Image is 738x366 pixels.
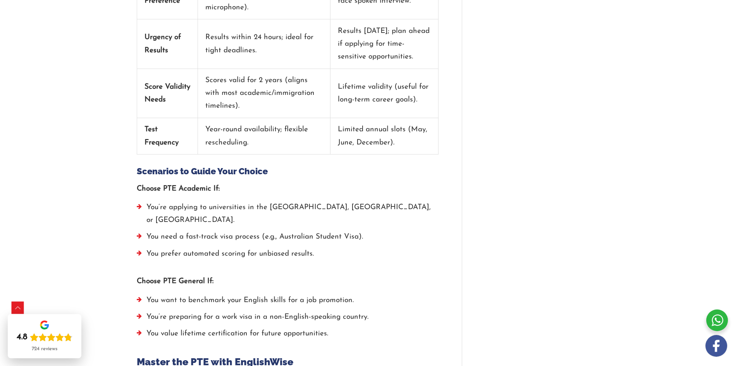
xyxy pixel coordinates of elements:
[137,185,220,192] strong: Choose PTE Academic If:
[705,335,727,357] img: white-facebook.png
[137,311,439,327] li: You’re preparing for a work visa in a non-English-speaking country.
[330,69,439,118] td: Lifetime validity (useful for long-term career goals).
[198,69,330,118] td: Scores valid for 2 years (aligns with most academic/immigration timelines).
[137,201,439,231] li: You’re applying to universities in the [GEOGRAPHIC_DATA], [GEOGRAPHIC_DATA], or [GEOGRAPHIC_DATA].
[137,294,439,311] li: You want to benchmark your English skills for a job promotion.
[198,19,330,69] td: Results within 24 hours; ideal for tight deadlines.
[145,34,181,54] strong: Urgency of Results
[17,332,72,343] div: Rating: 4.8 out of 5
[330,118,439,155] td: Limited annual slots (May, June, December).
[137,247,439,264] li: You prefer automated scoring for unbiased results.
[17,332,28,343] div: 4.8
[137,230,439,247] li: You need a fast-track visa process (e.g., Australian Student Visa).
[198,118,330,155] td: Year-round availability; flexible rescheduling.
[330,19,439,69] td: Results [DATE]; plan ahead if applying for time-sensitive opportunities.
[32,346,57,352] div: 724 reviews
[137,327,439,344] li: You value lifetime certification for future opportunities.
[145,126,179,146] strong: Test Frequency
[137,166,439,176] h4: Scenarios to Guide Your Choice
[137,278,213,285] strong: Choose PTE General If:
[145,83,190,103] strong: Score Validity Needs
